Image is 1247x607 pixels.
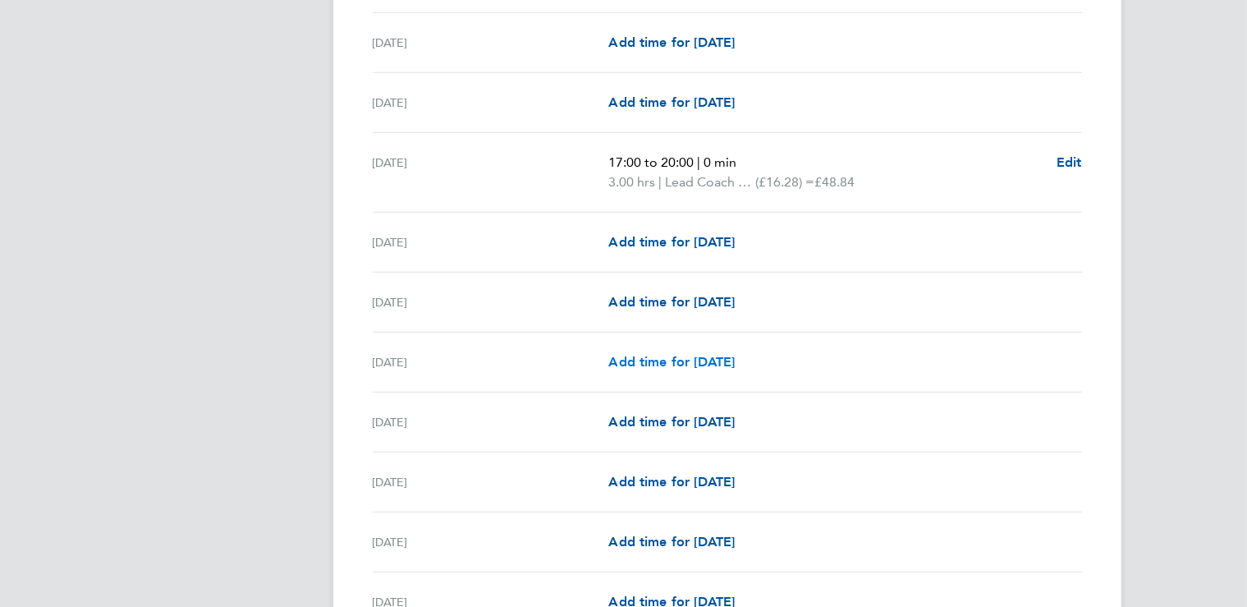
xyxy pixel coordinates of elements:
span: Add time for [DATE] [608,94,735,110]
a: Add time for [DATE] [608,412,735,432]
span: £48.84 [814,174,855,190]
a: Add time for [DATE] [608,232,735,252]
span: Add time for [DATE] [608,294,735,310]
span: Add time for [DATE] [608,414,735,430]
span: Edit [1057,154,1082,170]
a: Add time for [DATE] [608,352,735,372]
span: Add time for [DATE] [608,534,735,550]
span: 17:00 to 20:00 [608,154,694,170]
span: Add time for [DATE] [608,34,735,50]
div: [DATE] [373,93,609,113]
span: (£16.28) = [755,174,814,190]
span: Add time for [DATE] [608,474,735,490]
div: [DATE] [373,153,609,192]
span: 3.00 hrs [608,174,655,190]
a: Add time for [DATE] [608,292,735,312]
span: Add time for [DATE] [608,234,735,250]
div: [DATE] [373,352,609,372]
div: [DATE] [373,232,609,252]
span: 0 min [704,154,736,170]
a: Add time for [DATE] [608,33,735,53]
span: Lead Coach Rate [665,172,755,192]
span: | [697,154,700,170]
a: Add time for [DATE] [608,93,735,113]
a: Add time for [DATE] [608,532,735,552]
div: [DATE] [373,532,609,552]
a: Add time for [DATE] [608,472,735,492]
div: [DATE] [373,472,609,492]
div: [DATE] [373,33,609,53]
a: Edit [1057,153,1082,172]
span: | [658,174,662,190]
div: [DATE] [373,292,609,312]
div: [DATE] [373,412,609,432]
span: Add time for [DATE] [608,354,735,370]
